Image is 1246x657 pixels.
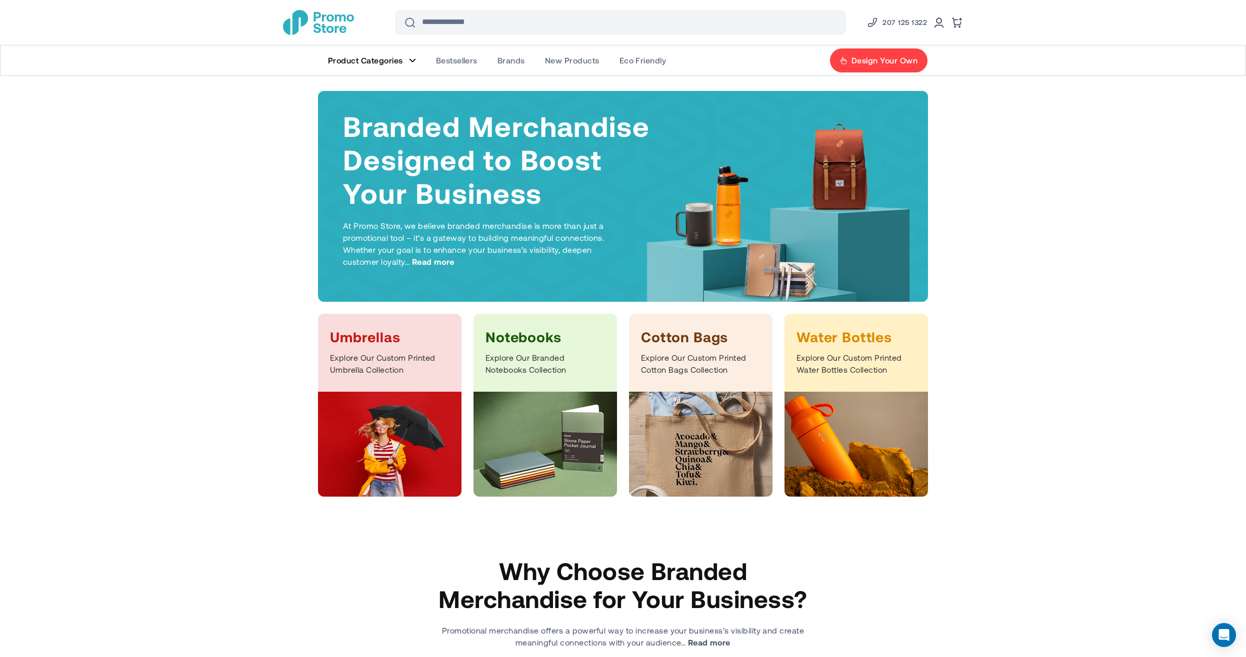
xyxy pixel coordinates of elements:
[318,392,461,497] img: Umbrellas Category
[343,221,604,266] span: At Promo Store, we believe branded merchandise is more than just a promotional tool – it’s a gate...
[442,626,804,647] span: Promotional merchandise offers a powerful way to increase your business’s visibility and create m...
[688,637,730,649] span: Read more
[473,392,617,497] img: Notebooks Category
[851,55,917,65] span: Design Your Own
[328,55,403,65] span: Product Categories
[866,16,927,28] a: Phone
[545,55,599,65] span: New Products
[436,55,477,65] span: Bestsellers
[882,16,927,28] span: 207 125 1322
[485,352,605,376] p: Explore Our Branded Notebooks Collection
[412,256,454,268] span: Read more
[330,328,449,346] h3: Umbrellas
[796,328,916,346] h3: Water Bottles
[497,55,525,65] span: Brands
[283,10,354,35] a: store logo
[1212,623,1236,647] div: Open Intercom Messenger
[784,392,928,497] img: Bottles Category
[318,314,461,497] a: Umbrellas Explore Our Custom Printed Umbrella Collection
[641,352,760,376] p: Explore Our Custom Printed Cotton Bags Collection
[619,55,666,65] span: Eco Friendly
[343,109,651,210] h1: Branded Merchandise Designed to Boost Your Business
[629,314,772,497] a: Cotton Bags Explore Our Custom Printed Cotton Bags Collection
[283,10,354,35] img: Promotional Merchandise
[473,314,617,497] a: Notebooks Explore Our Branded Notebooks Collection
[784,314,928,497] a: Water Bottles Explore Our Custom Printed Water Bottles Collection
[640,119,920,322] img: Products
[330,352,449,376] p: Explore Our Custom Printed Umbrella Collection
[485,328,605,346] h3: Notebooks
[629,392,772,497] img: Bags Category
[641,328,760,346] h3: Cotton Bags
[796,352,916,376] p: Explore Our Custom Printed Water Bottles Collection
[435,557,810,613] h2: Why Choose Branded Merchandise for Your Business?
